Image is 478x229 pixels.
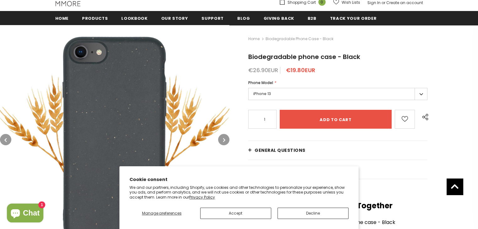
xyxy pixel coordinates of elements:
[82,11,108,25] a: Products
[237,11,250,25] a: Blog
[248,52,360,61] span: Biodegradable phone case - Black
[161,15,188,21] span: Our Story
[266,35,333,43] span: Biodegradable phone case - Black
[55,11,69,25] a: Home
[161,11,188,25] a: Our Story
[248,80,273,85] span: Phone Model
[201,15,224,21] span: support
[308,15,316,21] span: B2B
[330,11,376,25] a: Track your order
[248,160,427,179] a: PACKAGING
[248,88,427,100] label: iPhone 13
[277,208,349,219] button: Decline
[330,15,376,21] span: Track your order
[280,110,392,129] input: Add to cart
[142,210,182,216] span: Manage preferences
[255,147,305,153] span: General Questions
[121,11,147,25] a: Lookbook
[129,176,349,183] h2: Cookie consent
[201,11,224,25] a: support
[264,15,294,21] span: Giving back
[248,141,427,160] a: General Questions
[129,208,194,219] button: Manage preferences
[55,15,69,21] span: Home
[237,15,250,21] span: Blog
[121,15,147,21] span: Lookbook
[248,35,260,43] a: Home
[5,204,45,224] inbox-online-store-chat: Shopify online store chat
[308,11,316,25] a: B2B
[248,66,278,74] span: €26.90EUR
[200,208,271,219] button: Accept
[264,11,294,25] a: Giving back
[189,194,215,200] a: Privacy Policy
[82,15,108,21] span: Products
[286,66,315,74] span: €19.80EUR
[129,185,349,200] p: We and our partners, including Shopify, use cookies and other technologies to personalize your ex...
